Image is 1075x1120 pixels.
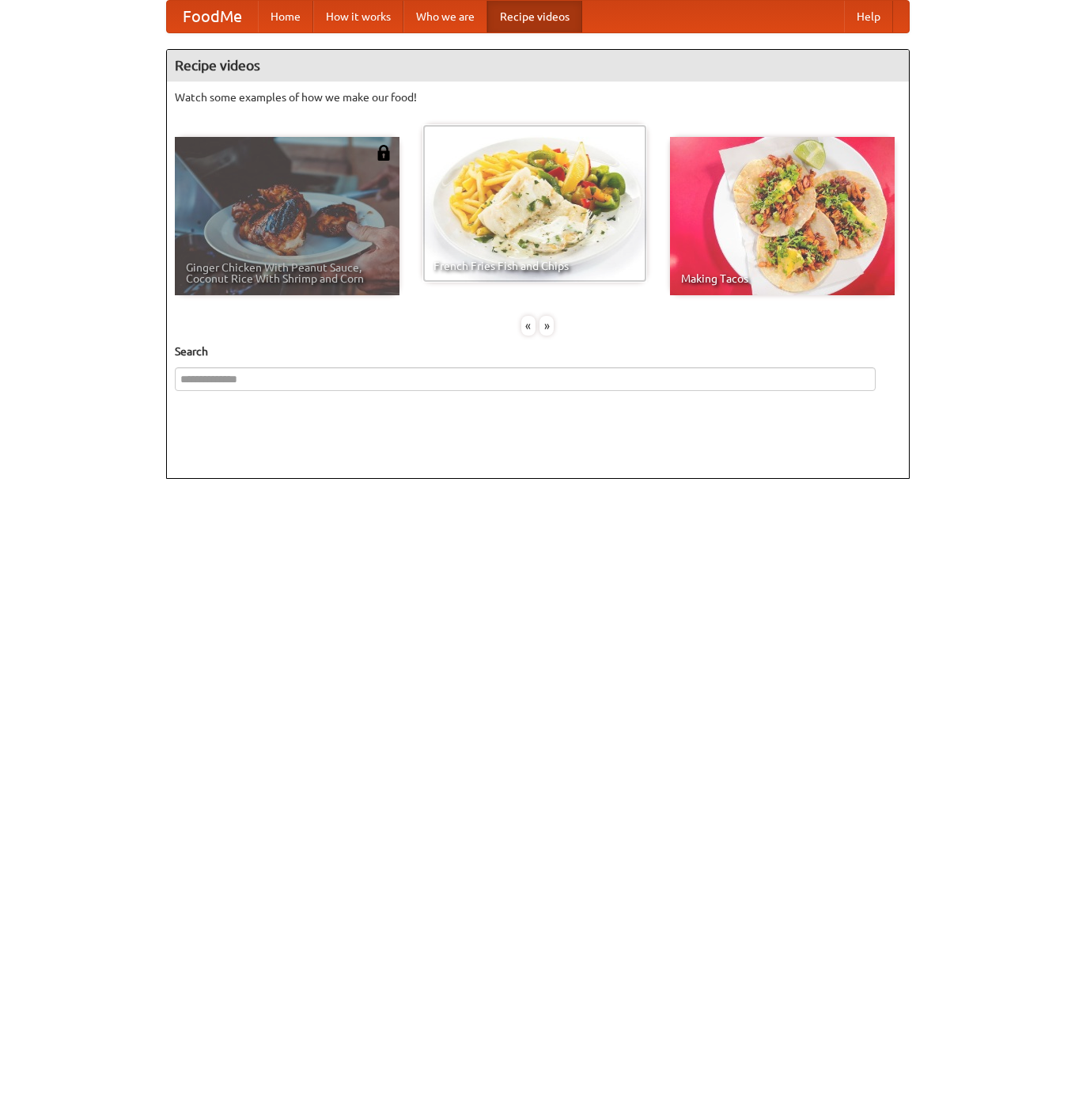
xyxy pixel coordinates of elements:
[175,344,901,359] h5: Search
[422,124,647,283] a: French Fries Fish and Chips
[376,145,392,161] img: 483408.png
[403,1,487,32] a: Who we are
[258,1,313,32] a: Home
[539,316,554,336] div: »
[521,316,536,336] div: «
[313,1,403,32] a: How it works
[670,137,895,295] a: Making Tacos
[844,1,893,32] a: Help
[175,89,901,105] p: Watch some examples of how we make our food!
[433,260,636,271] span: French Fries Fish and Chips
[487,1,582,32] a: Recipe videos
[167,50,909,82] h4: Recipe videos
[681,273,884,284] span: Making Tacos
[167,1,258,32] a: FoodMe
